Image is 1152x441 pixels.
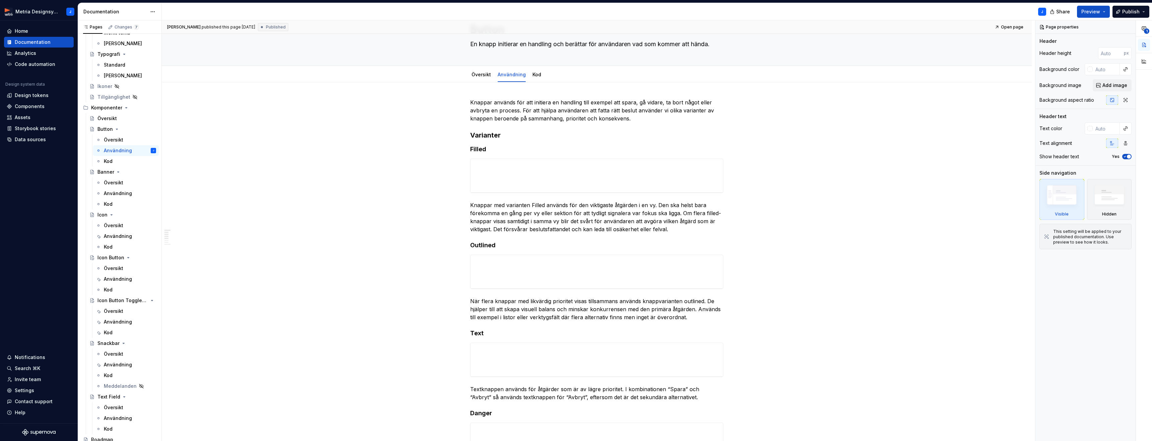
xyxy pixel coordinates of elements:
button: Contact support [4,396,74,407]
div: Användning [104,415,132,422]
div: Användning [104,147,132,154]
input: Auto [1093,122,1120,135]
div: Meddelanden [104,383,137,389]
label: Yes [1112,154,1120,159]
a: Code automation [4,59,74,70]
a: Text Field [87,391,159,402]
div: Components [15,103,45,110]
div: Översikt [104,222,123,229]
button: Share [1047,6,1074,18]
a: Användning [93,231,159,242]
a: Översikt [93,263,159,274]
div: Pages [83,24,102,30]
p: Textknappen används för åtgärder som är av lägre prioritet. I kombinationen “Spara” och “Avbryt” ... [470,385,723,401]
a: Användning [93,413,159,424]
a: Analytics [4,48,74,59]
div: Användning [104,361,132,368]
a: Data sources [4,134,74,145]
div: Komponenter [80,102,159,113]
div: published this page [DATE] [202,24,255,30]
p: Knappar används för att initiera en handling till exempel att spara, gå vidare, ta bort något ell... [470,98,723,122]
svg: Supernova Logo [22,429,56,436]
a: Ikoner [87,81,159,92]
a: Icon Button [87,252,159,263]
div: Side navigation [1039,170,1076,176]
p: När flera knappar med likvärdig prioritet visas tillsammans används knappvarianten outlined. De h... [470,297,723,321]
a: Användning [93,188,159,199]
button: Preview [1077,6,1110,18]
a: Kod [93,370,159,381]
div: J [1041,9,1043,14]
a: Översikt [87,113,159,124]
button: Search ⌘K [4,363,74,374]
button: Publish [1112,6,1149,18]
div: Analytics [15,50,36,57]
a: Button [87,124,159,135]
a: [PERSON_NAME] [93,38,159,49]
div: Icon Button [97,254,124,261]
a: Icon Button Toggleable [87,295,159,306]
div: Översikt [104,137,123,143]
div: Contact support [15,398,53,405]
div: Background aspect ratio [1039,97,1094,103]
a: Kod [93,424,159,434]
input: Auto [1098,47,1124,59]
a: Översikt [93,177,159,188]
a: Översikt [93,306,159,317]
div: Hidden [1087,179,1132,220]
a: Open page [993,22,1026,32]
button: Add image [1093,79,1132,91]
div: Användning [104,319,132,325]
span: 1 [1144,28,1149,34]
div: Översikt [104,308,123,315]
strong: Outlined [470,242,496,249]
span: Preview [1081,8,1100,15]
div: Banner [97,169,114,175]
div: Storybook stories [15,125,56,132]
div: Visible [1039,179,1084,220]
div: Home [15,28,28,34]
a: Kod [93,242,159,252]
div: Text alignment [1039,140,1072,147]
div: Show header text [1039,153,1079,160]
div: Kod [104,329,113,336]
strong: Text [470,330,484,337]
a: Användning [93,274,159,284]
div: Kod [104,158,113,165]
div: Översikt [469,67,494,81]
input: Auto [1093,63,1120,75]
span: Open page [1001,24,1023,30]
div: Background color [1039,66,1079,73]
div: Icon [97,211,107,218]
div: This setting will be applied to your published documentation. Use preview to see how it looks. [1053,229,1127,245]
div: Tillgänglighet [97,94,130,100]
div: Documentation [15,39,51,46]
div: Översikt [104,351,123,357]
div: Kod [104,201,113,207]
a: Home [4,26,74,36]
div: Kod [104,244,113,250]
div: Typografi [97,51,120,58]
a: Användning [93,359,159,370]
div: Metria Designsystem [15,8,58,15]
div: Button [97,126,113,133]
div: Kod [104,426,113,432]
a: Icon [87,209,159,220]
div: Översikt [104,179,123,186]
span: Publish [1122,8,1140,15]
div: Search ⌘K [15,365,40,372]
div: Hidden [1102,211,1117,217]
a: Storybook stories [4,123,74,134]
a: Översikt [472,72,491,77]
span: 7 [134,24,139,30]
div: Icon Button Toggleable [97,297,148,304]
div: Användning [104,233,132,240]
div: Code automation [15,61,55,68]
div: Text Field [97,393,120,400]
h4: Danger [470,409,723,417]
div: Användning [495,67,528,81]
div: Visible [1055,211,1069,217]
button: Help [4,407,74,418]
div: Komponenter [91,104,122,111]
